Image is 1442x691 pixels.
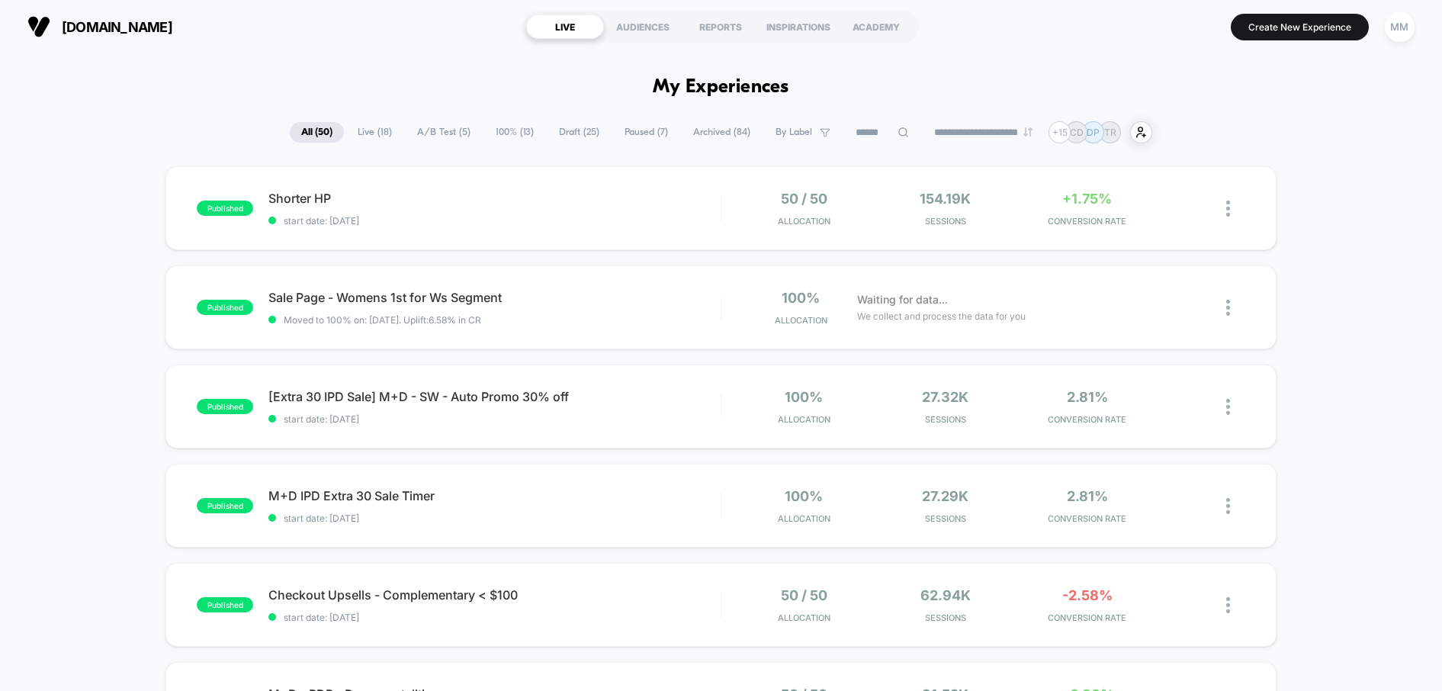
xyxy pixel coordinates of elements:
[785,389,823,405] span: 100%
[878,513,1013,524] span: Sessions
[1020,216,1155,227] span: CONVERSION RATE
[776,127,812,138] span: By Label
[1020,612,1155,623] span: CONVERSION RATE
[268,488,720,503] span: M+D IPD Extra 30 Sale Timer
[526,14,604,39] div: LIVE
[878,216,1013,227] span: Sessions
[346,122,403,143] span: Live ( 18 )
[760,14,837,39] div: INSPIRATIONS
[284,314,481,326] span: Moved to 100% on: [DATE] . Uplift: 6.58% in CR
[197,597,253,612] span: published
[1062,191,1112,207] span: +1.75%
[778,414,830,425] span: Allocation
[268,612,720,623] span: start date: [DATE]
[778,216,830,227] span: Allocation
[268,290,720,305] span: Sale Page - Womens 1st for Ws Segment
[1067,488,1108,504] span: 2.81%
[268,389,720,404] span: [Extra 30 IPD Sale] M+D - SW - Auto Promo 30% off
[268,587,720,603] span: Checkout Upsells - Complementary < $100
[268,513,720,524] span: start date: [DATE]
[1226,498,1230,514] img: close
[1087,127,1100,138] p: DP
[920,191,971,207] span: 154.19k
[62,19,172,35] span: [DOMAIN_NAME]
[197,300,253,315] span: published
[1226,300,1230,316] img: close
[1070,127,1084,138] p: CD
[1104,127,1116,138] p: TR
[1049,121,1071,143] div: + 15
[878,612,1013,623] span: Sessions
[922,488,968,504] span: 27.29k
[682,122,762,143] span: Archived ( 84 )
[197,201,253,216] span: published
[837,14,915,39] div: ACADEMY
[775,315,827,326] span: Allocation
[1067,389,1108,405] span: 2.81%
[268,215,720,227] span: start date: [DATE]
[1226,597,1230,613] img: close
[197,498,253,513] span: published
[484,122,545,143] span: 100% ( 13 )
[1385,12,1415,42] div: MM
[1380,11,1419,43] button: MM
[268,191,720,206] span: Shorter HP
[781,587,827,603] span: 50 / 50
[548,122,611,143] span: Draft ( 25 )
[268,413,720,425] span: start date: [DATE]
[782,290,820,306] span: 100%
[778,513,830,524] span: Allocation
[682,14,760,39] div: REPORTS
[922,389,968,405] span: 27.32k
[1020,414,1155,425] span: CONVERSION RATE
[778,612,830,623] span: Allocation
[857,291,948,308] span: Waiting for data...
[857,309,1026,323] span: We collect and process the data for you
[406,122,482,143] span: A/B Test ( 5 )
[878,414,1013,425] span: Sessions
[781,191,827,207] span: 50 / 50
[785,488,823,504] span: 100%
[1226,201,1230,217] img: close
[290,122,344,143] span: All ( 50 )
[1062,587,1113,603] span: -2.58%
[1023,127,1033,137] img: end
[1226,399,1230,415] img: close
[1020,513,1155,524] span: CONVERSION RATE
[653,76,789,98] h1: My Experiences
[23,14,177,39] button: [DOMAIN_NAME]
[613,122,679,143] span: Paused ( 7 )
[1231,14,1369,40] button: Create New Experience
[920,587,971,603] span: 62.94k
[197,399,253,414] span: published
[604,14,682,39] div: AUDIENCES
[27,15,50,38] img: Visually logo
